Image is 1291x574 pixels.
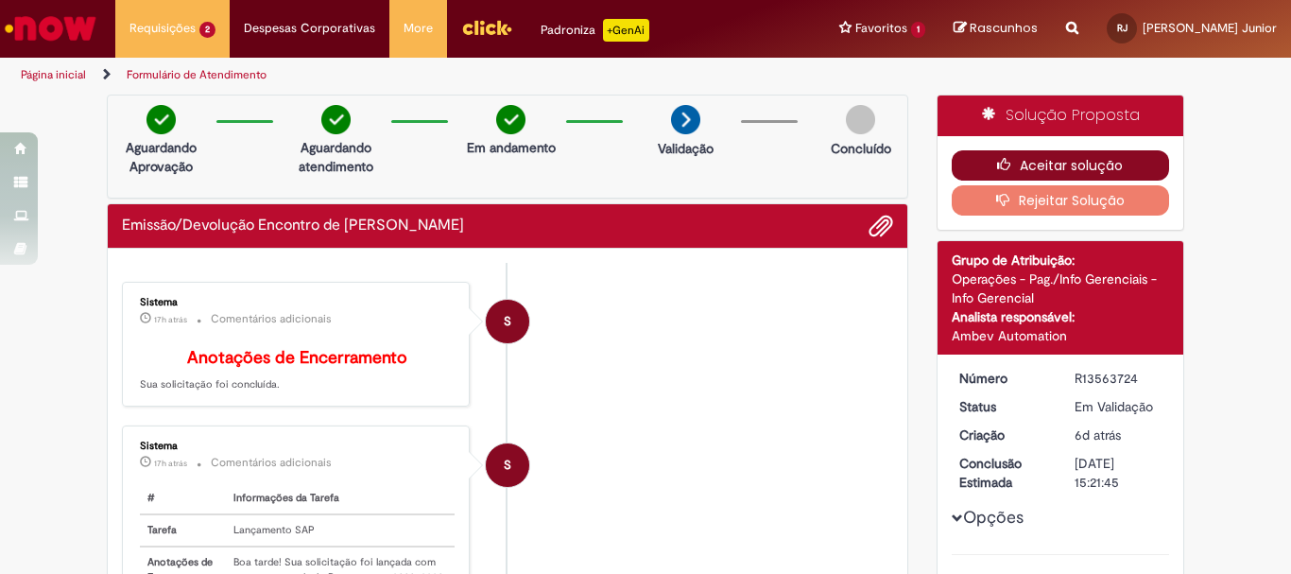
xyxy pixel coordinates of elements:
div: Operações - Pag./Info Gerenciais - Info Gerencial [952,270,1170,307]
div: Padroniza [541,19,649,42]
span: S [504,443,511,488]
div: Grupo de Atribuição: [952,251,1170,270]
span: Requisições [129,19,196,38]
a: Página inicial [21,67,86,82]
dt: Número [945,369,1061,388]
th: Informações da Tarefa [226,483,455,514]
img: ServiceNow [2,9,99,47]
div: Solução Proposta [938,96,1184,136]
span: 6d atrás [1075,426,1121,444]
span: 1 [911,22,925,38]
span: S [504,299,511,344]
div: 24/09/2025 15:43:17 [1075,426,1162,444]
div: Sistema [140,297,455,308]
p: Aguardando Aprovação [115,138,207,176]
time: 24/09/2025 15:43:17 [1075,426,1121,444]
time: 29/09/2025 15:39:38 [154,458,187,469]
ul: Trilhas de página [14,58,847,93]
span: RJ [1117,22,1127,34]
div: System [486,300,529,343]
button: Adicionar anexos [869,214,893,238]
img: arrow-next.png [671,105,700,134]
div: Sistema [140,441,455,452]
p: Validação [658,139,714,158]
img: img-circle-grey.png [846,105,875,134]
p: +GenAi [603,19,649,42]
small: Comentários adicionais [211,455,332,471]
span: More [404,19,433,38]
p: Sua solicitação foi concluída. [140,349,455,392]
td: Lançamento SAP [226,514,455,547]
div: [DATE] 15:21:45 [1075,454,1162,492]
a: Formulário de Atendimento [127,67,267,82]
p: Em andamento [467,138,556,157]
div: Em Validação [1075,397,1162,416]
button: Aceitar solução [952,150,1170,181]
div: System [486,444,529,487]
a: Rascunhos [954,20,1038,38]
span: Rascunhos [970,19,1038,37]
img: check-circle-green.png [146,105,176,134]
dt: Status [945,397,1061,416]
span: 17h atrás [154,458,187,469]
span: 17h atrás [154,314,187,325]
dt: Conclusão Estimada [945,454,1061,492]
th: Tarefa [140,514,226,547]
div: R13563724 [1075,369,1162,388]
button: Rejeitar Solução [952,185,1170,216]
p: Aguardando atendimento [290,138,382,176]
div: Analista responsável: [952,307,1170,326]
span: Favoritos [855,19,907,38]
h2: Emissão/Devolução Encontro de Contas Fornecedor Histórico de tíquete [122,217,464,235]
span: 2 [199,22,215,38]
b: Anotações de Encerramento [187,347,407,369]
span: Despesas Corporativas [244,19,375,38]
div: Ambev Automation [952,326,1170,345]
p: Concluído [831,139,891,158]
span: [PERSON_NAME] Junior [1143,20,1277,36]
dt: Criação [945,426,1061,444]
time: 29/09/2025 15:39:40 [154,314,187,325]
small: Comentários adicionais [211,311,332,327]
img: check-circle-green.png [496,105,525,134]
img: check-circle-green.png [321,105,351,134]
img: click_logo_yellow_360x200.png [461,13,512,42]
th: # [140,483,226,514]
